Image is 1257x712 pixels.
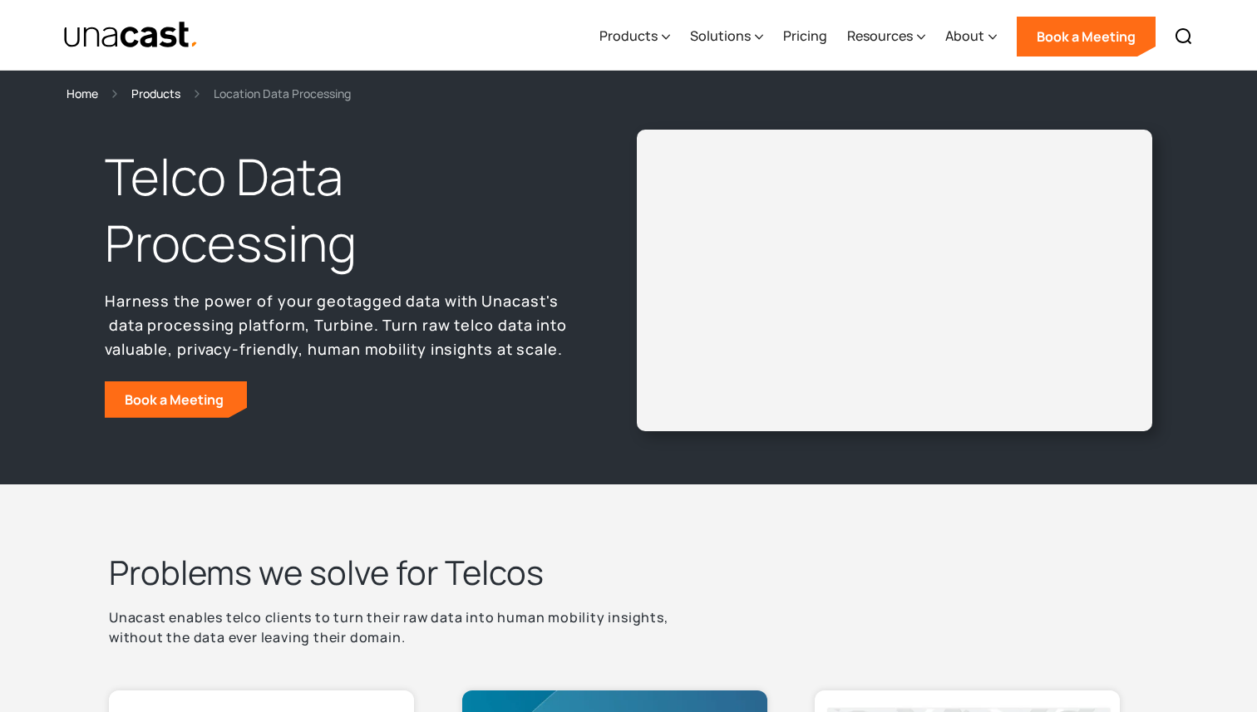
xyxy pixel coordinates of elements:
a: Products [131,84,180,103]
p: Unacast enables telco clients to turn their raw data into human mobility insights, without the da... [109,607,694,647]
a: Book a Meeting [1017,17,1156,56]
a: Home [67,84,98,103]
div: About [945,26,984,46]
a: Pricing [783,2,827,71]
a: Book a Meeting [105,381,247,418]
p: Harness the power of your geotagged data with Unacast's data processing platform, Turbine. Turn r... [105,289,575,361]
img: Unacast text logo [63,21,199,50]
h1: Telco Data Processing [105,144,575,277]
div: Solutions [690,26,751,46]
div: Products [599,26,658,46]
img: Search icon [1174,27,1194,47]
h2: Problems we solve for Telcos [109,551,1148,594]
div: Location Data Processing [214,84,351,103]
div: Resources [847,26,913,46]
